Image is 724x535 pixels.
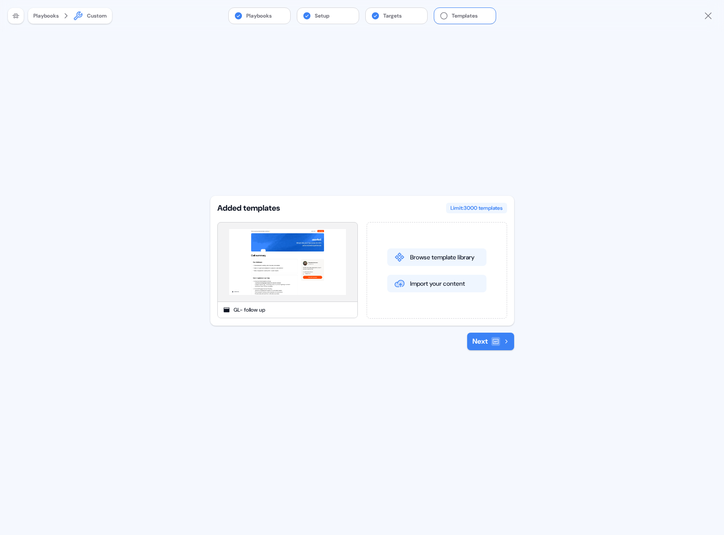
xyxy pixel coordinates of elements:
[297,8,359,24] button: Setup
[703,11,713,21] button: Close
[446,203,507,213] div: Limit: 3000 templates
[387,275,486,292] button: Import your content
[224,224,351,300] img: asset preview
[217,203,280,213] div: Added templates
[87,11,107,20] div: Custom
[33,11,59,20] button: Playbooks
[229,8,290,24] button: Playbooks
[234,305,265,314] div: GL- follow up
[434,8,496,24] button: Templates
[387,248,486,266] button: Browse template library
[467,333,514,350] button: Next
[366,8,427,24] button: Targets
